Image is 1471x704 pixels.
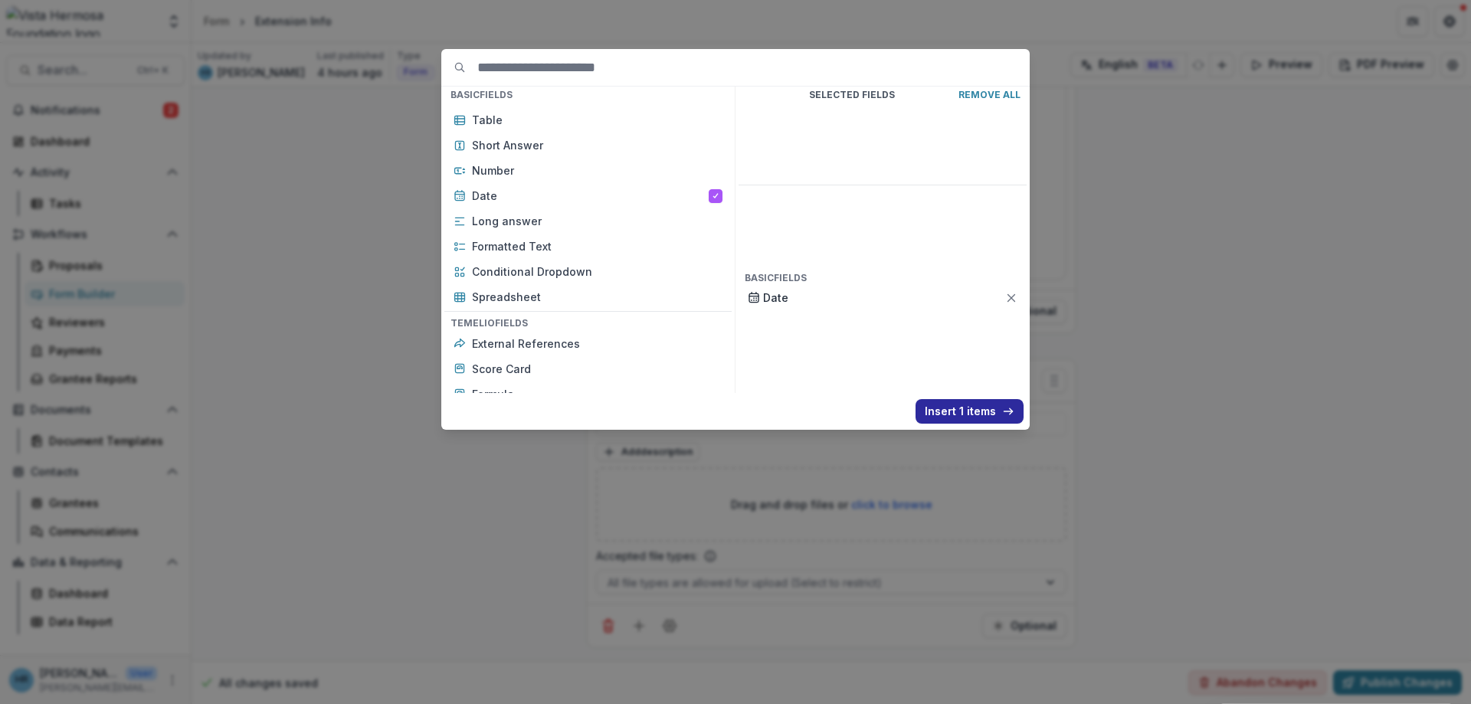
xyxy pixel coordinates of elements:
p: Remove All [958,90,1021,100]
p: Table [472,112,722,128]
p: Formatted Text [472,238,722,254]
p: Spreadsheet [472,289,722,305]
p: Selected Fields [745,90,958,100]
h4: Basic Fields [444,87,732,103]
h4: Basic Fields [739,270,1027,287]
p: Short Answer [472,137,722,153]
button: Insert 1 items [916,399,1024,424]
p: Number [472,162,722,178]
p: External References [472,336,722,352]
p: Date [763,290,1005,306]
p: Date [472,188,709,204]
p: Long answer [472,213,722,229]
p: Formula [472,386,722,402]
p: Conditional Dropdown [472,264,722,280]
h4: Temelio Fields [444,315,732,332]
p: Score Card [472,361,722,377]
